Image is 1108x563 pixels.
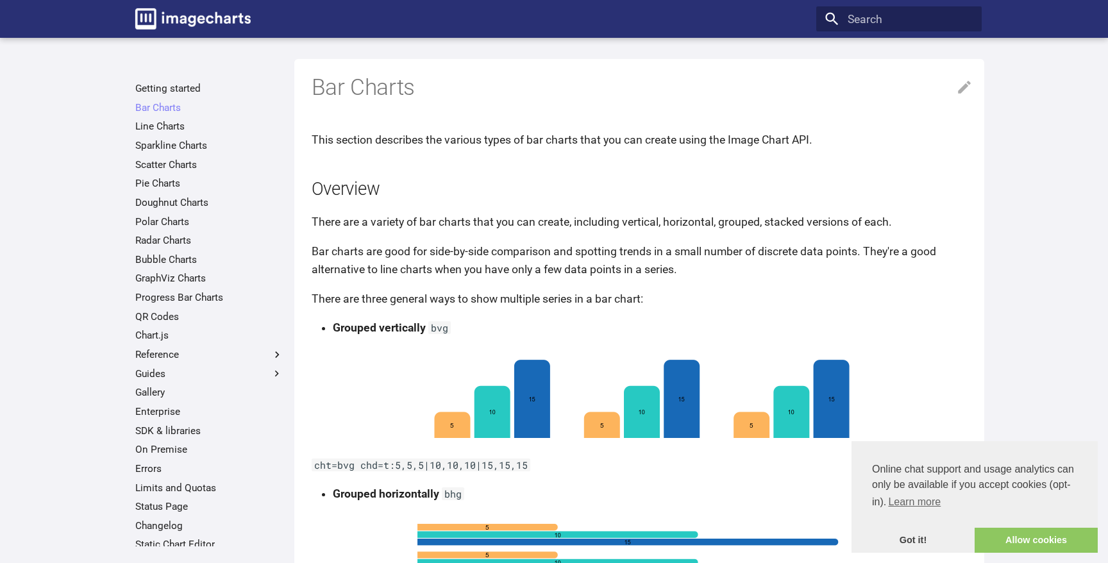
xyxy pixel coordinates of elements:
code: bhg [442,487,465,500]
p: This section describes the various types of bar charts that you can create using the Image Chart ... [312,131,973,149]
strong: Grouped vertically [333,321,426,334]
p: There are three general ways to show multiple series in a bar chart: [312,290,973,308]
a: GraphViz Charts [135,272,283,285]
a: Sparkline Charts [135,139,283,152]
a: Changelog [135,519,283,532]
img: chart [417,348,866,444]
a: Status Page [135,500,283,513]
input: Search [816,6,981,32]
a: Progress Bar Charts [135,291,283,304]
label: Guides [135,367,283,380]
a: Chart.js [135,329,283,342]
label: Reference [135,348,283,361]
h1: Bar Charts [312,73,973,103]
a: Line Charts [135,120,283,133]
a: Enterprise [135,405,283,418]
a: Bubble Charts [135,253,283,266]
a: QR Codes [135,310,283,323]
a: On Premise [135,443,283,456]
a: Bar Charts [135,101,283,114]
a: Static Chart Editor [135,538,283,551]
span: Online chat support and usage analytics can only be available if you accept cookies (opt-in). [872,462,1077,512]
a: Limits and Quotas [135,482,283,494]
a: learn more about cookies [886,492,943,512]
div: cookieconsent [852,441,1098,553]
h2: Overview [312,177,973,202]
code: bvg [428,321,451,334]
code: cht=bvg chd=t:5,5,5|10,10,10|15,15,15 [312,458,531,471]
a: Gallery [135,386,283,399]
a: SDK & libraries [135,424,283,437]
img: logo [135,8,251,29]
a: allow cookies [975,528,1098,553]
a: Radar Charts [135,234,283,247]
strong: Grouped horizontally [333,487,439,500]
a: Scatter Charts [135,158,283,171]
a: Image-Charts documentation [130,3,256,35]
p: Bar charts are good for side-by-side comparison and spotting trends in a small number of discrete... [312,242,973,278]
p: There are a variety of bar charts that you can create, including vertical, horizontal, grouped, s... [312,213,973,231]
a: dismiss cookie message [852,528,975,553]
a: Pie Charts [135,177,283,190]
a: Doughnut Charts [135,196,283,209]
a: Polar Charts [135,215,283,228]
a: Errors [135,462,283,475]
a: Getting started [135,82,283,95]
